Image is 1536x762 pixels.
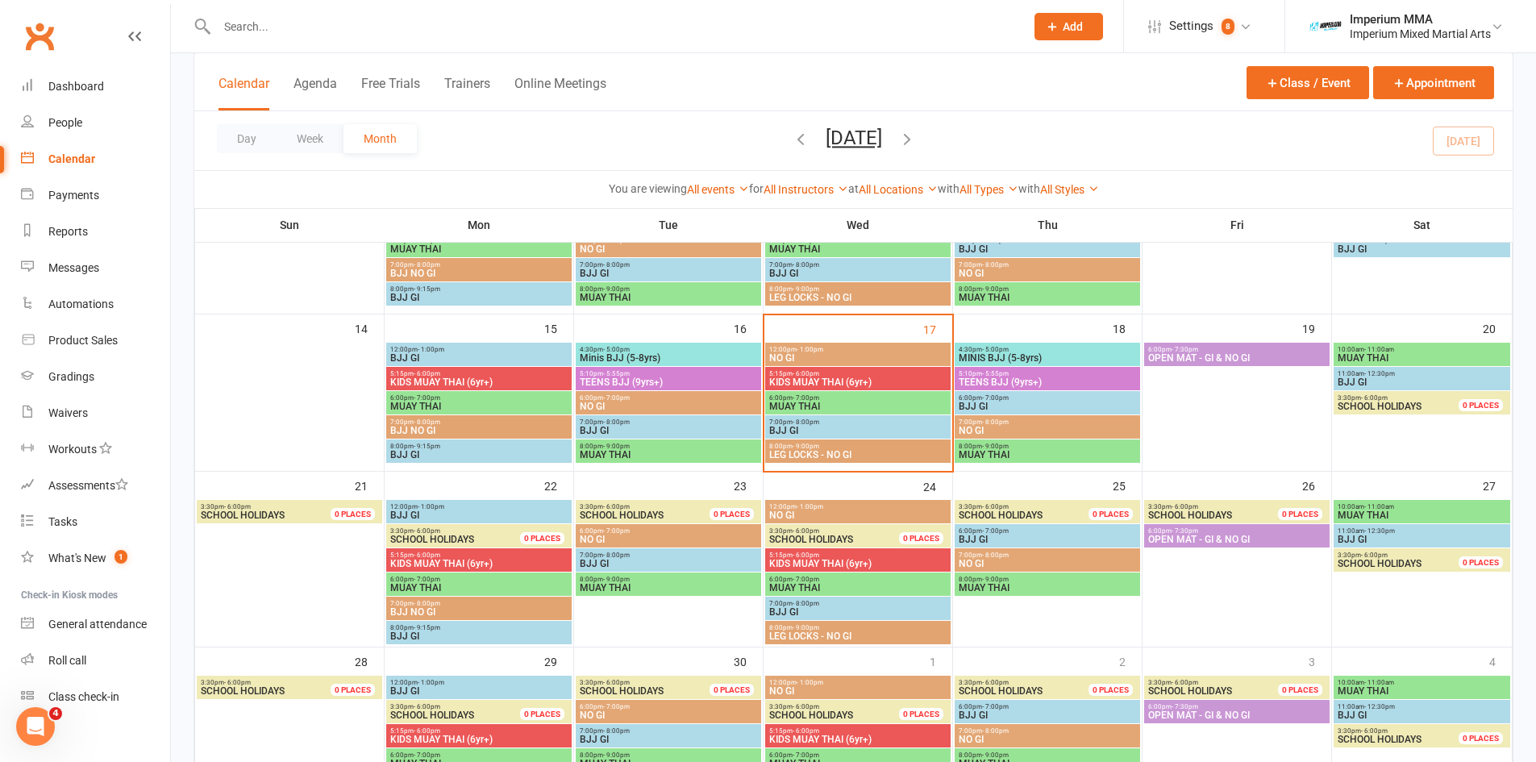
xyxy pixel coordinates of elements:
[48,618,147,631] div: General attendance
[1172,346,1198,353] span: - 7:30pm
[212,15,1014,38] input: Search...
[579,527,758,535] span: 6:00pm
[1147,346,1326,353] span: 6:00pm
[579,583,758,593] span: MUAY THAI
[1063,20,1083,33] span: Add
[1337,527,1507,535] span: 11:00am
[414,443,440,450] span: - 9:15pm
[414,552,440,559] span: - 6:00pm
[418,503,444,510] span: - 1:00pm
[1489,647,1512,674] div: 4
[603,503,630,510] span: - 6:00pm
[768,624,947,631] span: 8:00pm
[579,377,758,387] span: TEENS BJJ (9yrs+)
[793,370,819,377] span: - 6:00pm
[579,353,758,363] span: Minis BJJ (5-8yrs)
[768,607,947,617] span: BJJ GI
[982,443,1009,450] span: - 9:00pm
[1018,182,1040,195] strong: with
[21,177,170,214] a: Payments
[389,353,568,363] span: BJJ GI
[200,679,350,686] span: 3:30pm
[414,394,440,402] span: - 7:00pm
[768,244,947,254] span: MUAY THAI
[899,532,943,544] div: 0 PLACES
[21,395,170,431] a: Waivers
[579,285,758,293] span: 8:00pm
[514,76,606,110] button: Online Meetings
[48,370,94,383] div: Gradings
[224,503,251,510] span: - 6:00pm
[1483,314,1512,341] div: 20
[21,323,170,359] a: Product Sales
[768,285,947,293] span: 8:00pm
[48,690,119,703] div: Class check-in
[734,314,763,341] div: 16
[603,346,630,353] span: - 5:00pm
[579,293,758,302] span: MUAY THAI
[1034,13,1103,40] button: Add
[414,624,440,631] span: - 9:15pm
[768,503,947,510] span: 12:00pm
[848,182,859,195] strong: at
[609,182,687,195] strong: You are viewing
[114,550,127,564] span: 1
[768,583,947,593] span: MUAY THAI
[764,183,848,196] a: All Instructors
[958,559,1137,568] span: NO GI
[389,583,568,593] span: MUAY THAI
[982,370,1009,377] span: - 5:55pm
[1147,353,1326,363] span: OPEN MAT - GI & NO GI
[603,576,630,583] span: - 9:00pm
[768,527,918,535] span: 3:30pm
[48,515,77,528] div: Tasks
[958,346,1137,353] span: 4:30pm
[603,443,630,450] span: - 9:00pm
[768,418,947,426] span: 7:00pm
[958,535,1137,544] span: BJJ GI
[21,606,170,643] a: General attendance kiosk mode
[768,269,947,278] span: BJJ GI
[1143,208,1332,242] th: Fri
[544,647,573,674] div: 29
[579,370,758,377] span: 5:10pm
[603,527,630,535] span: - 7:00pm
[1302,314,1331,341] div: 19
[389,559,568,568] span: KIDS MUAY THAI (6yr+)
[49,707,62,720] span: 4
[734,472,763,498] div: 23
[414,261,440,269] span: - 8:00pm
[1169,8,1213,44] span: Settings
[355,472,384,498] div: 21
[958,527,1137,535] span: 6:00pm
[1364,679,1394,686] span: - 11:00am
[749,182,764,195] strong: for
[603,394,630,402] span: - 7:00pm
[769,534,853,545] span: SCHOOL HOLIDAYS
[958,394,1137,402] span: 6:00pm
[48,334,118,347] div: Product Sales
[982,346,1009,353] span: - 5:00pm
[959,510,1043,521] span: SCHOOL HOLIDAYS
[1278,508,1322,520] div: 0 PLACES
[355,647,384,674] div: 28
[579,503,729,510] span: 3:30pm
[923,473,952,499] div: 24
[48,80,104,93] div: Dashboard
[793,527,819,535] span: - 6:00pm
[414,600,440,607] span: - 8:00pm
[48,225,88,238] div: Reports
[1459,556,1503,568] div: 0 PLACES
[1350,27,1491,41] div: Imperium Mixed Martial Arts
[389,607,568,617] span: BJJ NO GI
[201,510,285,521] span: SCHOOL HOLIDAYS
[48,479,128,492] div: Assessments
[768,426,947,435] span: BJJ GI
[21,250,170,286] a: Messages
[826,127,882,149] button: [DATE]
[21,286,170,323] a: Automations
[579,535,758,544] span: NO GI
[1338,401,1422,412] span: SCHOOL HOLIDAYS
[21,643,170,679] a: Roll call
[389,285,568,293] span: 8:00pm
